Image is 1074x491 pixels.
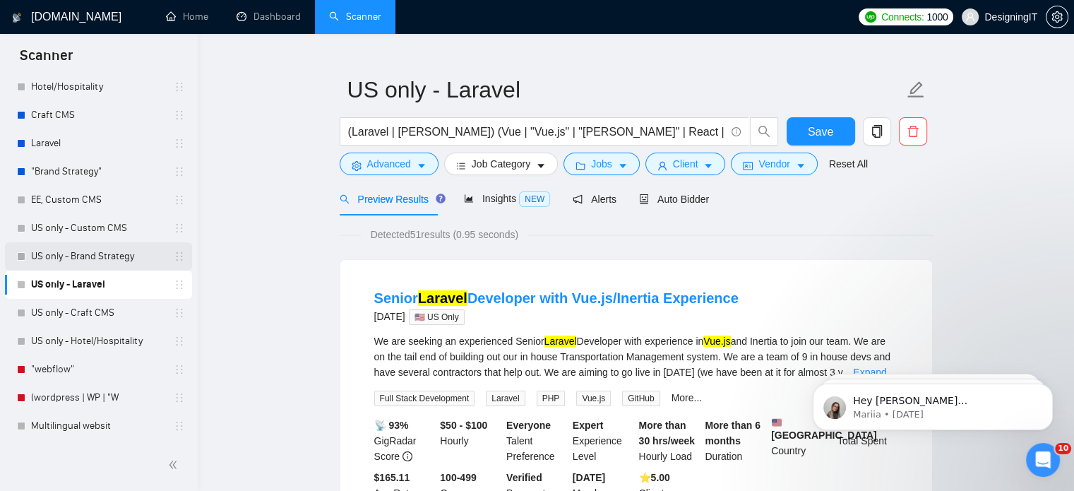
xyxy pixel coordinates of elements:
span: Alerts [573,194,616,205]
span: area-chart [464,194,474,203]
span: search [340,194,350,204]
b: 📡 93% [374,420,409,431]
span: setting [1046,11,1068,23]
a: Craft CMS [31,101,165,129]
span: caret-down [703,160,713,171]
button: userClientcaret-down [645,153,726,175]
span: Vendor [758,156,789,172]
a: Hotel/Hospitality [31,73,165,101]
span: Client [673,156,698,172]
mark: Laravel [544,336,577,347]
span: bars [456,160,466,171]
div: Duration [702,418,768,464]
div: Talent Preference [503,418,570,464]
span: Connects: [881,9,924,25]
div: GigRadar Score [371,418,438,464]
span: holder [174,392,185,403]
input: Search Freelance Jobs... [348,123,725,141]
span: holder [174,307,185,319]
span: Scanner [8,45,84,75]
span: holder [174,194,185,206]
button: search [750,117,778,146]
a: US only - Craft CMS [31,299,165,327]
span: holder [174,223,185,234]
button: setting [1046,6,1068,28]
b: [DATE] [573,472,605,483]
span: Full Stack Development [374,391,475,406]
span: holder [174,166,185,177]
img: upwork-logo.png [865,11,876,23]
b: Expert [573,420,604,431]
iframe: Intercom live chat [1026,443,1060,477]
button: copy [863,117,891,146]
span: holder [174,364,185,375]
a: Laravel [31,129,165,158]
div: [DATE] [374,308,739,325]
span: folder [575,160,585,171]
a: EE, Custom CMS [31,186,165,214]
span: Detected 51 results (0.95 seconds) [361,227,528,242]
li: My Scanners [5,40,192,440]
span: Hey [PERSON_NAME][EMAIL_ADDRESS][PERSON_NAME][DOMAIN_NAME], Looks like your Upwork agency Designi... [61,41,239,249]
span: caret-down [536,160,546,171]
button: delete [899,117,927,146]
input: Scanner name... [347,72,904,107]
iframe: Intercom notifications message [792,354,1074,453]
span: 🇺🇸 US Only [409,309,465,325]
span: edit [907,81,925,99]
a: US only - Brand Strategy [31,242,165,271]
span: caret-down [417,160,426,171]
b: ⭐️ 5.00 [639,472,670,483]
span: holder [174,81,185,93]
div: Experience Level [570,418,636,464]
span: holder [174,138,185,149]
b: 100-499 [440,472,476,483]
a: US only - Hotel/Hospitality [31,327,165,355]
span: search [751,125,777,138]
button: folderJobscaret-down [563,153,640,175]
span: delete [900,125,926,138]
span: Laravel [486,391,525,406]
span: Auto Bidder [639,194,709,205]
span: notification [573,194,583,204]
span: holder [174,420,185,432]
span: copy [864,125,890,138]
div: Country [768,418,835,464]
p: Message from Mariia, sent 4w ago [61,54,244,67]
b: More than 6 months [705,420,760,446]
span: holder [174,279,185,290]
div: Hourly Load [636,418,703,464]
a: SeniorLaravelDeveloper with Vue.js/Inertia Experience [374,290,739,306]
b: More than 30 hrs/week [639,420,695,446]
span: user [965,12,975,22]
a: US only - Laravel [31,271,165,299]
span: Preview Results [340,194,441,205]
span: 1000 [926,9,948,25]
button: barsJob Categorycaret-down [444,153,558,175]
mark: Laravel [418,290,467,306]
span: holder [174,251,185,262]
span: info-circle [402,451,412,461]
a: dashboardDashboard [237,11,301,23]
a: (wordpress | WP | "W [31,384,165,412]
div: Hourly [437,418,503,464]
span: Vue.js [576,391,611,406]
button: settingAdvancedcaret-down [340,153,438,175]
b: Verified [506,472,542,483]
a: "Brand Strategy" [31,158,165,186]
div: We are seeking an experienced Senior Developer with experience in and Inertia to join our team. W... [374,333,898,380]
a: "webflow" [31,355,165,384]
span: PHP [537,391,566,406]
button: idcardVendorcaret-down [731,153,817,175]
span: Advanced [367,156,411,172]
a: Reset All [829,156,868,172]
span: caret-down [796,160,806,171]
span: info-circle [732,127,741,136]
div: Tooltip anchor [434,192,447,205]
b: $50 - $100 [440,420,487,431]
a: More... [672,392,703,403]
mark: Vue.js [703,336,730,347]
img: logo [12,6,22,29]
